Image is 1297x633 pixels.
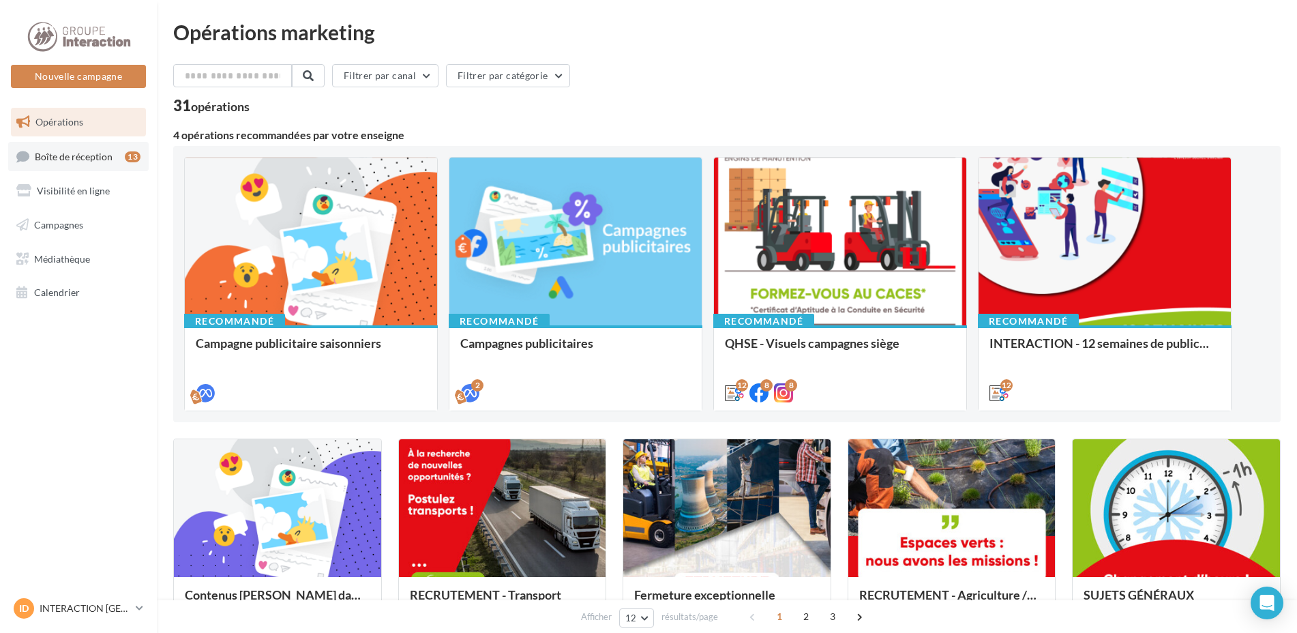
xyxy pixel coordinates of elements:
[760,379,773,392] div: 8
[11,595,146,621] a: ID INTERACTION [GEOGRAPHIC_DATA]
[471,379,483,392] div: 2
[725,336,955,364] div: QHSE - Visuels campagnes siège
[34,219,83,231] span: Campagnes
[822,606,844,628] span: 3
[184,314,285,329] div: Recommandé
[185,588,370,615] div: Contenus [PERSON_NAME] dans un esprit estival
[625,613,637,623] span: 12
[34,252,90,264] span: Médiathèque
[35,150,113,162] span: Boîte de réception
[989,336,1220,364] div: INTERACTION - 12 semaines de publication
[332,64,438,87] button: Filtrer par canal
[1000,379,1013,392] div: 12
[460,336,691,364] div: Campagnes publicitaires
[785,379,797,392] div: 8
[11,65,146,88] button: Nouvelle campagne
[661,610,718,623] span: résultats/page
[978,314,1079,329] div: Recommandé
[34,286,80,298] span: Calendrier
[196,336,426,364] div: Campagne publicitaire saisonniers
[173,22,1281,42] div: Opérations marketing
[125,151,140,162] div: 13
[8,278,149,307] a: Calendrier
[581,610,612,623] span: Afficher
[446,64,570,87] button: Filtrer par catégorie
[37,185,110,196] span: Visibilité en ligne
[736,379,748,392] div: 12
[35,116,83,128] span: Opérations
[40,602,130,615] p: INTERACTION [GEOGRAPHIC_DATA]
[8,142,149,171] a: Boîte de réception13
[1084,588,1269,615] div: SUJETS GÉNÉRAUX
[410,588,595,615] div: RECRUTEMENT - Transport
[634,588,820,615] div: Fermeture exceptionnelle
[1251,587,1283,619] div: Open Intercom Messenger
[795,606,817,628] span: 2
[8,177,149,205] a: Visibilité en ligne
[449,314,550,329] div: Recommandé
[191,100,250,113] div: opérations
[173,130,1281,141] div: 4 opérations recommandées par votre enseigne
[8,245,149,274] a: Médiathèque
[19,602,29,615] span: ID
[8,211,149,239] a: Campagnes
[769,606,790,628] span: 1
[8,108,149,136] a: Opérations
[859,588,1045,615] div: RECRUTEMENT - Agriculture / Espaces verts
[173,98,250,113] div: 31
[619,608,654,628] button: 12
[713,314,814,329] div: Recommandé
